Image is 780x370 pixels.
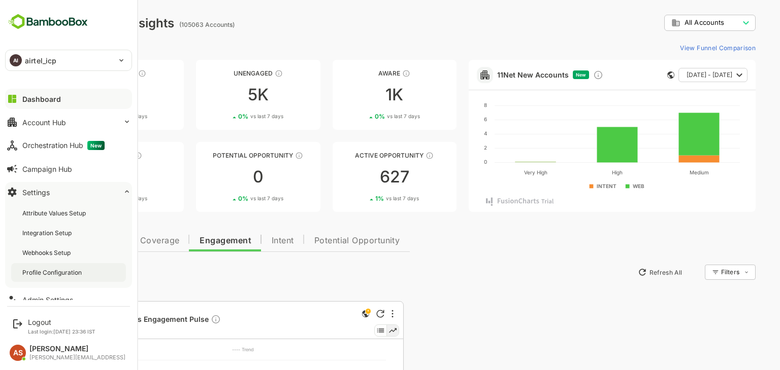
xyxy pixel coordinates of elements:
[24,263,99,281] button: New Insights
[25,55,56,66] p: airtel_icp
[160,87,284,103] div: 5K
[297,142,421,212] a: Active OpportunityThese accounts have open opportunities which might be at any of the Sales Stage...
[22,165,72,173] div: Campaign Hub
[356,310,358,318] div: More
[643,68,712,82] button: [DATE] - [DATE]
[297,69,421,77] div: Aware
[629,13,720,33] div: All Accounts
[448,159,451,165] text: 0
[350,195,383,202] span: vs last 7 days
[297,60,421,130] a: AwareThese accounts have just entered the buying cycle and need further nurturing1K0%vs last 7 days
[10,54,22,66] div: AI
[215,195,248,202] span: vs last 7 days
[203,195,248,202] div: 0 %
[340,195,383,202] div: 1 %
[236,237,258,245] span: Intent
[10,345,26,361] div: AS
[29,354,125,361] div: [PERSON_NAME][EMAIL_ADDRESS]
[197,347,218,352] text: ---- Trend
[6,50,132,70] div: AIairtel_icp
[175,314,185,326] div: Description not present
[367,69,375,78] div: These accounts have just entered the buying cycle and need further nurturing
[22,268,84,277] div: Profile Configuration
[488,169,511,176] text: Very High
[24,169,148,185] div: 0
[339,113,384,120] div: 0 %
[22,229,74,237] div: Integration Setup
[144,21,202,28] ag: (105063 Accounts)
[87,141,105,150] span: New
[649,19,689,26] span: All Accounts
[5,159,132,179] button: Campaign Hub
[22,209,88,217] div: Attribute Values Setup
[341,310,349,318] div: Refresh
[5,135,132,156] button: Orchestration HubNew
[259,152,268,160] div: These accounts are MQAs and can be passed on to Inside Sales
[79,113,112,120] span: vs last 7 days
[5,89,132,109] button: Dashboard
[636,18,704,27] div: All Accounts
[5,182,132,202] button: Settings
[22,118,66,127] div: Account Hub
[297,152,421,159] div: Active Opportunity
[324,308,336,321] div: This is a global insight. Segment selection is not applicable for this view
[598,264,651,280] button: Refresh All
[22,248,73,257] div: Webhooks Setup
[28,328,95,335] p: Last login: [DATE] 23:36 IST
[67,113,112,120] div: 0 %
[576,169,587,176] text: High
[654,169,673,175] text: Medium
[540,72,550,78] span: New
[48,357,57,363] text: 1.5K
[24,152,148,159] div: Engaged
[54,314,189,326] a: 1223 Accounts Engagement PulseDescription not present
[558,70,568,80] div: Discover new ICP-fit accounts showing engagement — via intent surges, anonymous website visits, L...
[462,70,533,79] a: 11Net New Accounts
[448,102,451,108] text: 8
[215,113,248,120] span: vs last 7 days
[22,141,105,150] div: Orchestration Hub
[5,289,132,310] button: Admin Settings
[54,314,185,326] span: 1223 Accounts Engagement Pulse
[390,152,398,160] div: These accounts have open opportunities which might be at any of the Sales Stages
[685,263,720,281] div: Filters
[5,112,132,132] button: Account Hub
[103,69,111,78] div: These accounts have not been engaged with for a defined time period
[29,345,125,353] div: [PERSON_NAME]
[297,169,421,185] div: 627
[24,87,148,103] div: 98K
[28,318,95,326] div: Logout
[99,152,107,160] div: These accounts are warm, further nurturing would qualify them to MQAs
[297,87,421,103] div: 1K
[67,195,112,202] div: 0 %
[22,295,73,304] div: Admin Settings
[79,195,112,202] span: vs last 7 days
[448,116,451,122] text: 6
[164,237,216,245] span: Engagement
[35,237,144,245] span: Data Quality and Coverage
[24,16,139,30] div: Dashboard Insights
[22,188,50,197] div: Settings
[640,40,720,56] button: View Funnel Comparison
[160,60,284,130] a: UnengagedThese accounts have not shown enough engagement and need nurturing5K0%vs last 7 days
[24,142,148,212] a: EngagedThese accounts are warm, further nurturing would qualify them to MQAs00%vs last 7 days
[448,130,451,136] text: 4
[279,237,365,245] span: Potential Opportunity
[651,68,697,82] span: [DATE] - [DATE]
[632,71,639,79] div: This card does not support filter and segments
[448,144,451,151] text: 2
[351,113,384,120] span: vs last 7 days
[203,113,248,120] div: 0 %
[686,268,704,276] div: Filters
[22,95,61,103] div: Dashboard
[5,12,91,31] img: BambooboxFullLogoMark.5f36c76dfaba33ec1ec1367b70bb1252.svg
[24,60,148,130] a: UnreachedThese accounts have not been engaged with for a defined time period98K0%vs last 7 days
[160,142,284,212] a: Potential OpportunityThese accounts are MQAs and can be passed on to Inside Sales00%vs last 7 days
[160,152,284,159] div: Potential Opportunity
[239,69,247,78] div: These accounts have not shown enough engagement and need nurturing
[160,169,284,185] div: 0
[160,69,284,77] div: Unengaged
[24,69,148,77] div: Unreached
